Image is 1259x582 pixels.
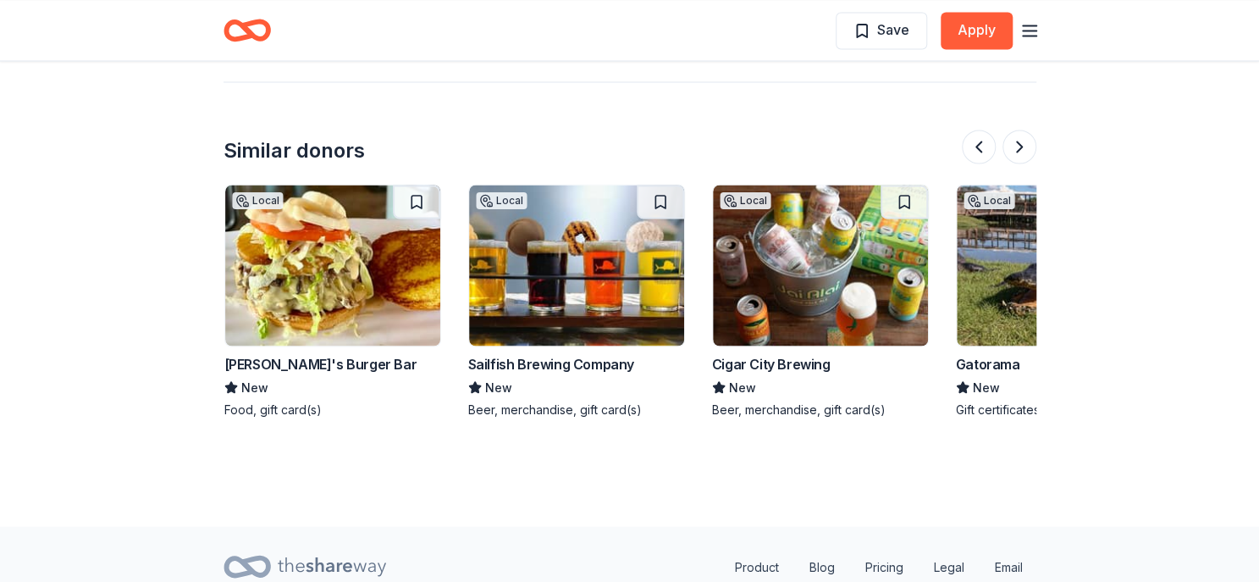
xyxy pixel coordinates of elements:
[224,136,365,164] div: Similar donors
[241,377,268,397] span: New
[468,353,634,374] div: Sailfish Brewing Company
[485,377,512,397] span: New
[956,401,1173,418] div: Gift certificates, admission passes
[973,377,1000,397] span: New
[469,185,684,346] img: Image for Sailfish Brewing Company
[729,377,756,397] span: New
[720,191,770,208] div: Local
[224,353,417,374] div: [PERSON_NAME]'s Burger Bar
[836,12,927,49] button: Save
[224,10,271,50] a: Home
[964,191,1014,208] div: Local
[956,353,1020,374] div: Gatorama
[957,185,1172,346] img: Image for Gatorama
[712,401,929,418] div: Beer, merchandise, gift card(s)
[712,353,831,374] div: Cigar City Brewing
[941,12,1013,49] button: Apply
[712,184,929,418] a: Image for Cigar City BrewingLocalCigar City BrewingNewBeer, merchandise, gift card(s)
[468,184,685,418] a: Image for Sailfish Brewing CompanyLocalSailfish Brewing CompanyNewBeer, merchandise, gift card(s)
[468,401,685,418] div: Beer, merchandise, gift card(s)
[232,191,283,208] div: Local
[476,191,527,208] div: Local
[224,401,441,418] div: Food, gift card(s)
[956,184,1173,418] a: Image for GatoramaLocalGatoramaNewGift certificates, admission passes
[224,184,441,418] a: Image for Beth's Burger BarLocal[PERSON_NAME]'s Burger BarNewFood, gift card(s)
[225,185,440,346] img: Image for Beth's Burger Bar
[877,19,909,41] span: Save
[713,185,928,346] img: Image for Cigar City Brewing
